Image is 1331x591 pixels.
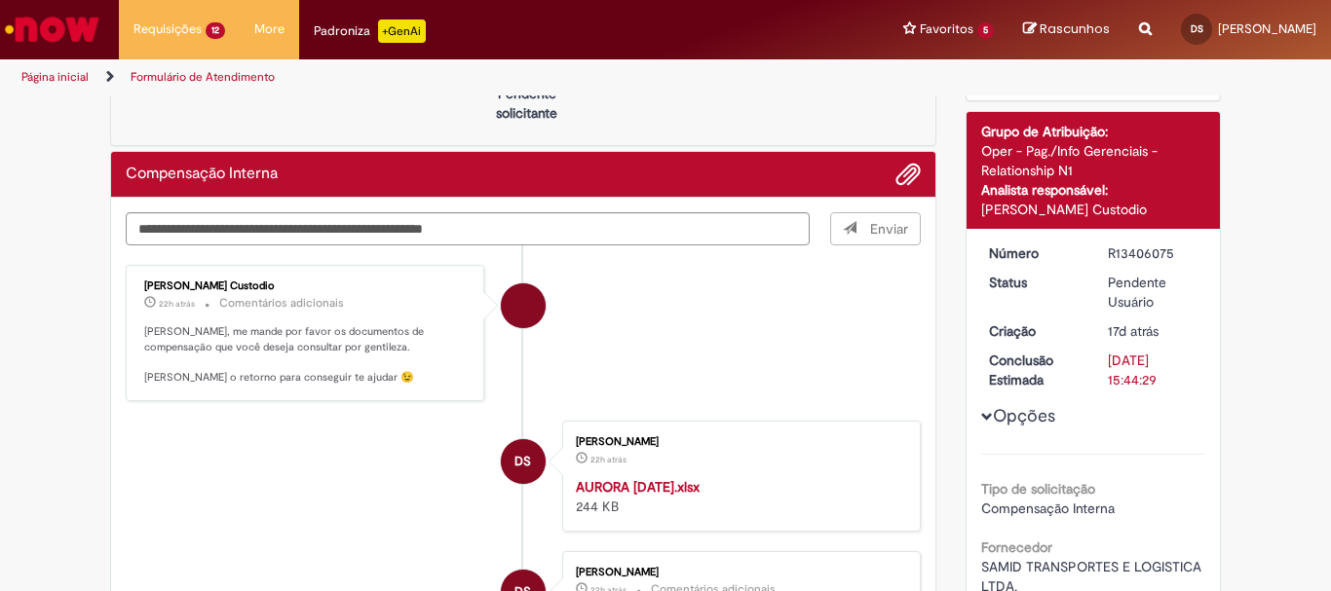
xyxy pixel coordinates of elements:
[981,122,1206,141] div: Grupo de Atribuição:
[974,351,1094,389] dt: Conclusão Estimada
[981,499,1115,517] span: Compensação Interna
[977,22,994,39] span: 5
[981,141,1206,180] div: Oper - Pag./Info Gerenciais - Relationship N1
[2,10,102,49] img: ServiceNow
[1108,322,1159,340] span: 17d atrás
[576,436,900,448] div: [PERSON_NAME]
[981,480,1095,498] b: Tipo de solicitação
[219,295,344,312] small: Comentários adicionais
[576,478,700,496] a: AURORA [DATE].xlsx
[15,59,873,95] ul: Trilhas de página
[895,162,921,187] button: Adicionar anexos
[974,273,1094,292] dt: Status
[314,19,426,43] div: Padroniza
[576,477,900,516] div: 244 KB
[501,439,546,484] div: Douglas Silva
[378,19,426,43] p: +GenAi
[576,567,900,578] div: [PERSON_NAME]
[1108,273,1198,312] div: Pendente Usuário
[1040,19,1110,38] span: Rascunhos
[1191,22,1203,35] span: DS
[981,538,1052,556] b: Fornecedor
[920,19,973,39] span: Favoritos
[144,280,469,292] div: [PERSON_NAME] Custodio
[590,454,627,465] time: 28/08/2025 12:19:52
[206,22,225,39] span: 12
[131,69,275,85] a: Formulário de Atendimento
[1108,322,1159,340] time: 12/08/2025 19:00:39
[590,454,627,465] span: 22h atrás
[126,212,810,245] textarea: Digite sua mensagem aqui...
[981,180,1206,200] div: Analista responsável:
[1108,243,1198,263] div: R13406075
[1023,20,1110,39] a: Rascunhos
[501,283,546,328] div: Igor Alexandre Custodio
[974,243,1094,263] dt: Número
[133,19,202,39] span: Requisições
[159,298,195,310] span: 22h atrás
[981,200,1206,219] div: [PERSON_NAME] Custodio
[974,321,1094,341] dt: Criação
[254,19,285,39] span: More
[1108,351,1198,389] div: [DATE] 15:44:29
[21,69,89,85] a: Página inicial
[514,438,531,485] span: DS
[126,166,278,183] h2: Compensação Interna Histórico de tíquete
[144,324,469,386] p: [PERSON_NAME], me mande por favor os documentos de compensação que você deseja consultar por gent...
[159,298,195,310] time: 28/08/2025 12:35:00
[1108,321,1198,341] div: 12/08/2025 19:00:39
[1218,20,1316,37] span: [PERSON_NAME]
[479,84,574,123] p: Pendente solicitante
